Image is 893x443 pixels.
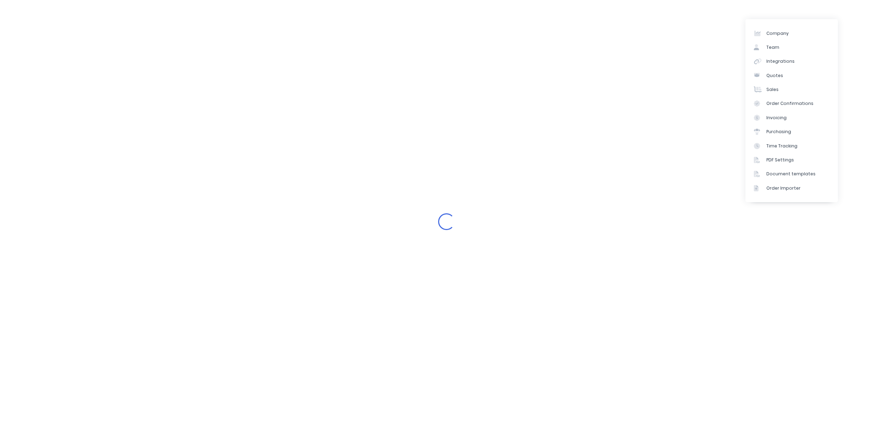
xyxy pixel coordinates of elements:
[745,153,838,167] a: PDF Settings
[745,139,838,153] a: Time Tracking
[745,111,838,125] a: Invoicing
[766,115,787,121] div: Invoicing
[766,171,816,177] div: Document templates
[745,54,838,68] a: Integrations
[745,97,838,110] a: Order Confirmations
[745,83,838,97] a: Sales
[745,181,838,195] a: Order Importer
[766,58,795,64] div: Integrations
[745,167,838,181] a: Document templates
[766,86,779,93] div: Sales
[766,143,797,149] div: Time Tracking
[766,100,813,107] div: Order Confirmations
[745,40,838,54] a: Team
[766,30,789,37] div: Company
[745,69,838,83] a: Quotes
[766,185,801,191] div: Order Importer
[766,72,783,79] div: Quotes
[766,157,794,163] div: PDF Settings
[745,125,838,139] a: Purchasing
[766,44,779,51] div: Team
[745,26,838,40] a: Company
[766,129,791,135] div: Purchasing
